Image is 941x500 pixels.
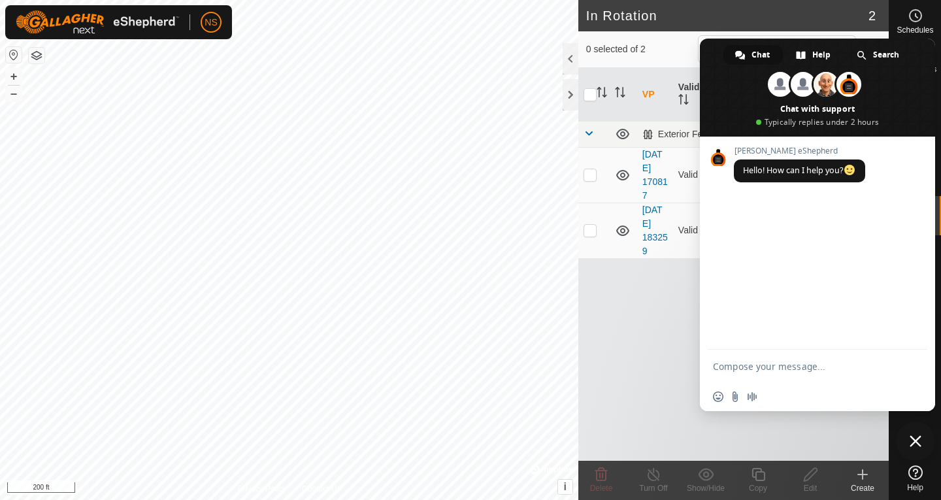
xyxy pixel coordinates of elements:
button: Reset Map [6,47,22,63]
div: Turn Off [627,482,680,494]
div: Exterior Fence [642,129,764,140]
textarea: Compose your message... [713,361,893,373]
div: Help [784,45,844,65]
div: Chat [723,45,783,65]
td: Valid [673,147,709,203]
span: 0 selected of 2 [586,42,698,56]
button: Map Layers [29,48,44,63]
a: [DATE] 170817 [642,149,668,201]
span: 2 [868,6,876,25]
span: Help [812,45,831,65]
a: Privacy Policy [237,483,286,495]
button: – [6,86,22,101]
span: Help [907,484,923,492]
h2: In Rotation [586,8,868,24]
p-sorticon: Activate to sort [615,89,625,99]
span: Chat [751,45,770,65]
span: NS [205,16,217,29]
span: i [564,481,567,492]
div: Copy [732,482,784,494]
div: Edit [784,482,836,494]
span: Hello! How can I help you? [743,165,856,176]
p-sorticon: Activate to sort [597,89,607,99]
div: Close chat [896,422,935,461]
a: Contact Us [302,483,340,495]
span: Search [873,45,899,65]
td: Valid [673,203,709,258]
button: i [558,480,572,494]
div: Search [845,45,912,65]
span: Send a file [730,392,740,402]
a: Help [889,460,941,497]
span: Schedules [897,26,933,34]
div: Show/Hide [680,482,732,494]
span: Audio message [747,392,757,402]
th: Validity [673,68,709,122]
img: Gallagher Logo [16,10,179,34]
button: + [6,69,22,84]
p-sorticon: Activate to sort [678,96,689,107]
input: Search (S) [698,35,856,63]
div: Create [836,482,889,494]
span: [PERSON_NAME] eShepherd [734,146,865,156]
th: VP [637,68,673,122]
a: [DATE] 183259 [642,205,668,256]
span: Insert an emoji [713,392,723,402]
span: Delete [590,484,613,493]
